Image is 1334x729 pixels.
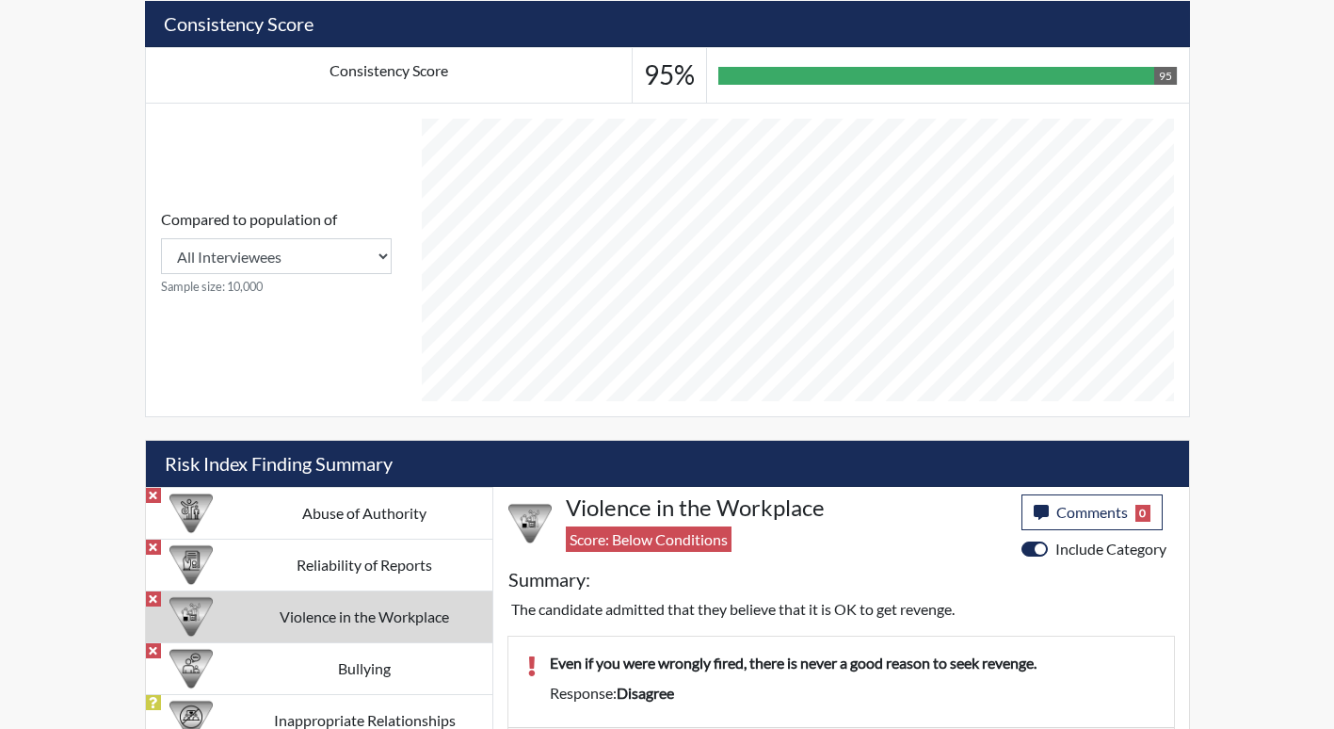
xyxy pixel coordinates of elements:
[566,494,1007,522] h4: Violence in the Workplace
[169,595,213,639] img: CATEGORY%20ICON-26.eccbb84f.png
[644,59,695,91] h3: 95%
[237,642,492,694] td: Bullying
[511,598,1171,621] p: The candidate admitted that they believe that it is OK to get revenge.
[169,492,213,535] img: CATEGORY%20ICON-01.94e51fac.png
[1056,503,1128,521] span: Comments
[161,208,337,231] label: Compared to population of
[1154,67,1177,85] div: 95
[237,591,492,642] td: Violence in the Workplace
[237,487,492,539] td: Abuse of Authority
[146,441,1189,487] h5: Risk Index Finding Summary
[508,568,590,591] h5: Summary:
[1135,505,1151,522] span: 0
[169,543,213,587] img: CATEGORY%20ICON-20.4a32fe39.png
[161,278,392,296] small: Sample size: 10,000
[145,48,633,104] td: Consistency Score
[1021,494,1164,530] button: Comments0
[169,647,213,690] img: CATEGORY%20ICON-04.6d01e8fa.png
[237,539,492,591] td: Reliability of Reports
[536,682,1169,705] div: Response:
[617,684,674,702] span: disagree
[1055,538,1166,560] label: Include Category
[145,1,1190,47] h5: Consistency Score
[161,208,392,296] div: Consistency Score comparison among population
[508,502,552,545] img: CATEGORY%20ICON-26.eccbb84f.png
[566,526,731,552] span: Score: Below Conditions
[550,652,1155,674] p: Even if you were wrongly fired, there is never a good reason to seek revenge.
